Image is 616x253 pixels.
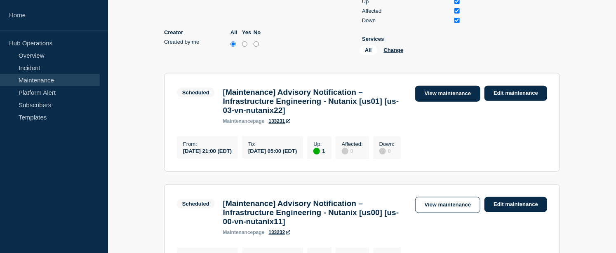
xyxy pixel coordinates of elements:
input: all [230,40,236,48]
span: maintenance [223,118,253,124]
div: up [313,148,320,155]
span: All [360,45,377,55]
div: disabled [379,148,386,155]
button: Change [384,47,404,53]
p: Affected : [342,141,363,147]
p: Services [362,36,461,42]
div: Down [362,17,451,23]
div: createdByMe [164,39,263,48]
div: 0 [379,147,395,155]
label: All [230,29,240,35]
h3: [Maintenance] Advisory Notification – Infrastructure Engineering - Nutanix [us01] [us-03-vn-nutan... [223,88,407,115]
input: yes [242,40,247,48]
div: [DATE] 21:00 (EDT) [183,147,232,154]
div: 0 [342,147,363,155]
label: No [254,29,263,35]
a: 133232 [268,230,290,235]
input: Down [454,18,460,23]
p: To : [248,141,297,147]
label: Yes [242,29,252,35]
a: Edit maintenance [484,86,547,101]
h3: [Maintenance] Advisory Notification – Infrastructure Engineering - Nutanix [us00] [us-00-vn-nutan... [223,199,407,226]
div: [DATE] 05:00 (EDT) [248,147,297,154]
a: View maintenance [415,86,480,102]
div: Affected [362,8,451,14]
p: Down : [379,141,395,147]
input: no [254,40,259,48]
div: Created by me [164,39,228,45]
div: disabled [342,148,348,155]
input: Affected [454,8,460,14]
div: Scheduled [182,201,209,207]
p: From : [183,141,232,147]
span: maintenance [223,230,253,235]
p: page [223,230,265,235]
a: Edit maintenance [484,197,547,212]
a: 133231 [268,118,290,124]
p: Creator [164,29,228,35]
p: page [223,118,265,124]
div: Scheduled [182,89,209,96]
p: Up : [313,141,325,147]
a: View maintenance [415,197,480,213]
div: 1 [313,147,325,155]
